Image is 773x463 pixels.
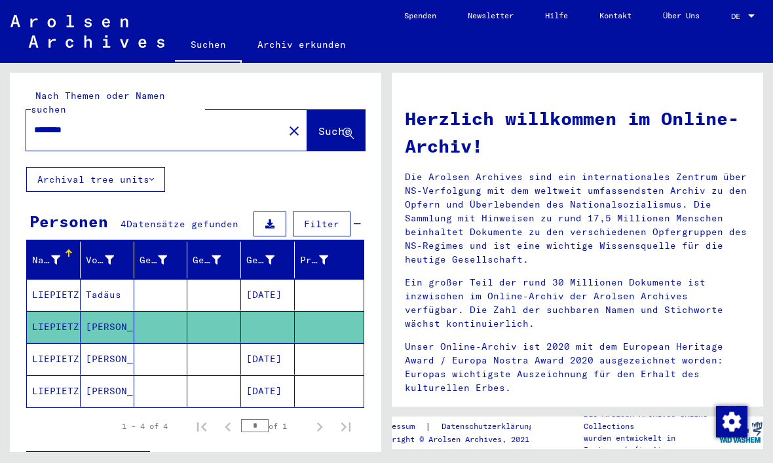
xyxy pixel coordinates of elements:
div: Vorname [86,253,114,267]
p: wurden entwickelt in Partnerschaft mit [584,432,717,456]
mat-header-cell: Prisoner # [295,242,364,278]
button: Previous page [215,413,241,439]
mat-cell: LIEPIETZ [27,375,81,407]
img: Arolsen_neg.svg [10,15,164,48]
div: Nachname [32,253,60,267]
mat-header-cell: Geburtsdatum [241,242,295,278]
p: Die Arolsen Archives Online-Collections [584,409,717,432]
mat-cell: [PERSON_NAME] [81,343,134,375]
span: 4 [121,218,126,230]
span: Datensätze gefunden [126,218,238,230]
div: Prisoner # [300,250,348,270]
div: Geburtsname [140,250,187,270]
mat-label: Nach Themen oder Namen suchen [31,90,165,115]
mat-header-cell: Nachname [27,242,81,278]
button: Clear [281,117,307,143]
span: DE [731,12,745,21]
a: Impressum [373,420,425,434]
div: Geburt‏ [193,250,240,270]
mat-cell: Tadäus [81,279,134,310]
mat-cell: [DATE] [241,375,295,407]
h1: Herzlich willkommen im Online-Archiv! [405,105,750,160]
div: Geburt‏ [193,253,221,267]
span: Filter [304,218,339,230]
p: Ein großer Teil der rund 30 Millionen Dokumente ist inzwischen im Online-Archiv der Arolsen Archi... [405,276,750,331]
div: Geburtsname [140,253,168,267]
div: Geburtsdatum [246,253,274,267]
p: Die Arolsen Archives sind ein internationales Zentrum über NS-Verfolgung mit dem weltweit umfasse... [405,170,750,267]
div: of 1 [241,420,307,432]
mat-cell: LIEPIETZ [27,311,81,343]
button: First page [189,413,215,439]
mat-cell: LIEPIETZ [27,343,81,375]
div: Personen [29,210,108,233]
mat-header-cell: Geburt‏ [187,242,241,278]
mat-cell: LIEPIETZ [27,279,81,310]
mat-cell: [DATE] [241,343,295,375]
div: Prisoner # [300,253,328,267]
button: Suche [307,110,365,151]
mat-icon: close [286,123,302,139]
div: | [373,420,549,434]
div: Nachname [32,250,80,270]
mat-header-cell: Geburtsname [134,242,188,278]
img: Zustimmung ändern [716,406,747,437]
p: Copyright © Arolsen Archives, 2021 [373,434,549,445]
a: Datenschutzerklärung [431,420,549,434]
a: Suchen [175,29,242,63]
button: Next page [307,413,333,439]
a: Archiv erkunden [242,29,362,60]
div: 1 – 4 of 4 [122,420,168,432]
mat-cell: [DATE] [241,279,295,310]
button: Filter [293,212,350,236]
button: Last page [333,413,359,439]
div: Vorname [86,250,134,270]
button: Archival tree units [26,167,165,192]
p: Unser Online-Archiv ist 2020 mit dem European Heritage Award / Europa Nostra Award 2020 ausgezeic... [405,340,750,395]
span: Suche [318,124,351,138]
mat-cell: [PERSON_NAME] [81,375,134,407]
div: Geburtsdatum [246,250,294,270]
mat-cell: [PERSON_NAME] [81,311,134,343]
mat-header-cell: Vorname [81,242,134,278]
